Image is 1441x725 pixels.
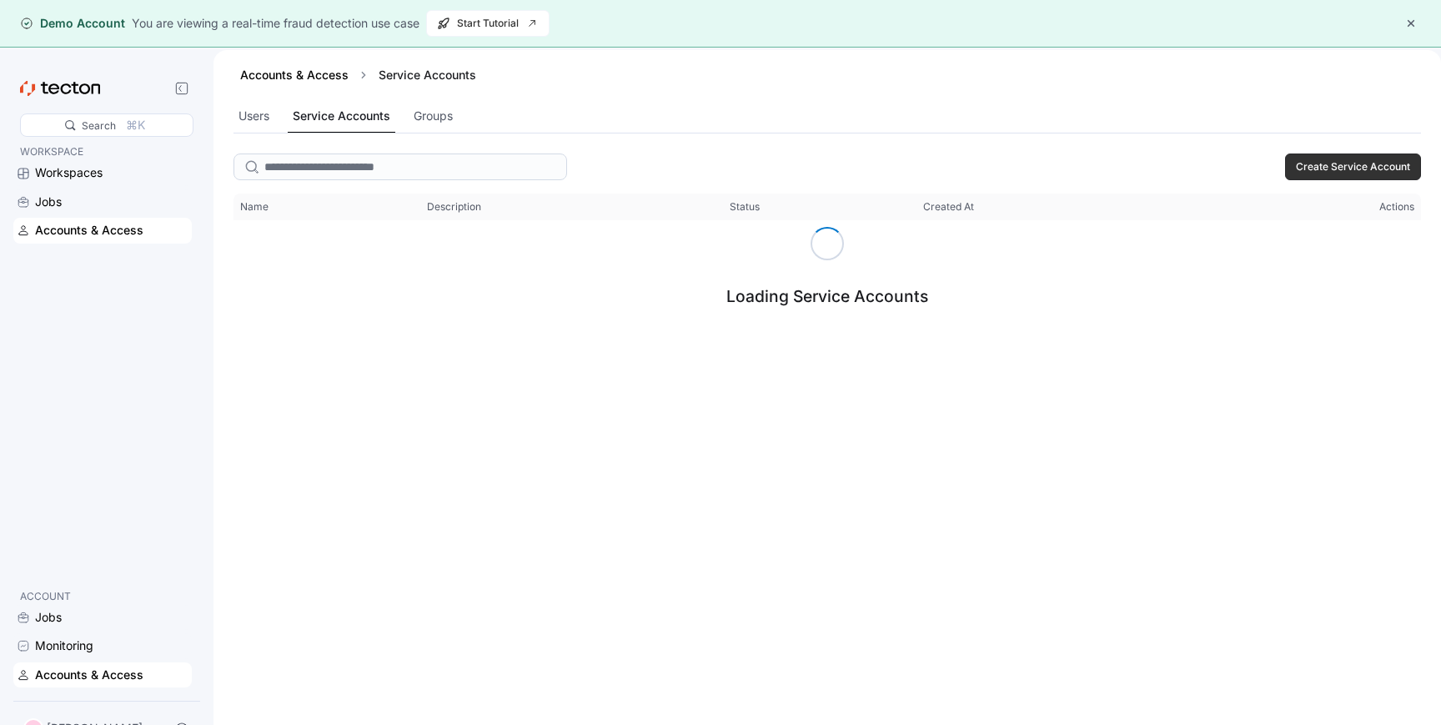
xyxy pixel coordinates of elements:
[132,14,419,33] div: You are viewing a real-time fraud detection use case
[35,193,62,211] div: Jobs
[437,11,539,36] span: Start Tutorial
[1296,154,1410,179] span: Create Service Account
[20,113,193,137] div: Search⌘K
[35,637,93,655] div: Monitoring
[13,160,192,185] a: Workspaces
[238,107,269,125] div: Users
[240,200,269,214] span: Name
[1285,154,1421,180] button: Create Service Account
[35,164,103,182] div: Workspaces
[20,588,185,605] p: ACCOUNT
[730,200,760,214] span: Status
[372,67,483,83] div: Service Accounts
[13,662,192,687] a: Accounts & Access
[13,218,192,243] a: Accounts & Access
[13,605,192,630] a: Jobs
[1379,200,1414,214] span: Actions
[82,118,116,133] div: Search
[726,286,928,306] div: Loading Service Accounts
[923,200,974,214] span: Created At
[426,10,550,37] button: Start Tutorial
[126,116,145,134] div: ⌘K
[20,15,125,32] div: Demo Account
[13,633,192,658] a: Monitoring
[804,220,851,267] span: Loading
[427,200,481,214] span: Description
[293,107,390,125] div: Service Accounts
[414,107,453,125] div: Groups
[35,666,143,684] div: Accounts & Access
[240,68,349,82] a: Accounts & Access
[13,189,192,214] a: Jobs
[20,143,185,160] p: WORKSPACE
[35,608,62,627] div: Jobs
[35,221,143,239] div: Accounts & Access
